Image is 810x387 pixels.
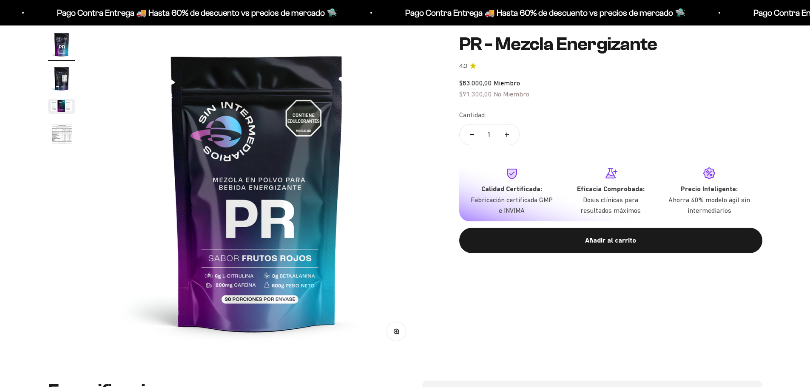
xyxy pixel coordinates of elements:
[48,99,75,114] img: PR - Mezcla Energizante
[495,124,519,145] button: Aumentar cantidad
[469,194,554,216] p: Fabricación certificada GMP e INVIMA
[481,185,542,193] strong: Calidad Certificada:
[48,121,75,151] button: Ir al artículo 4
[459,61,467,71] span: 4.0
[667,194,752,216] p: Ahorra 40% modelo ágil sin intermediarios
[476,235,745,246] div: Añadir al carrito
[681,185,738,193] strong: Precio Inteligente:
[459,79,492,87] span: $83.000,00
[494,90,529,97] span: No Miembro
[568,194,653,216] p: Dosis clínicas para resultados máximos
[48,65,75,92] img: PR - Mezcla Energizante
[459,61,762,71] a: 4.04.0 de 5.0 estrellas
[494,79,520,87] span: Miembro
[577,185,645,193] strong: Eficacia Comprobada:
[459,34,762,54] h1: PR - Mezcla Energizante
[460,124,484,145] button: Reducir cantidad
[459,90,492,97] span: $91.300,00
[48,31,75,61] button: Ir al artículo 1
[48,31,75,58] img: PR - Mezcla Energizante
[48,99,75,116] button: Ir al artículo 3
[459,110,486,121] label: Cantidad:
[48,121,75,149] img: PR - Mezcla Energizante
[405,6,685,20] p: Pago Contra Entrega 🚚 Hasta 60% de descuento vs precios de mercado 🛸
[459,228,762,253] button: Añadir al carrito
[57,6,337,20] p: Pago Contra Entrega 🚚 Hasta 60% de descuento vs precios de mercado 🛸
[96,31,418,353] img: PR - Mezcla Energizante
[48,65,75,95] button: Ir al artículo 2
